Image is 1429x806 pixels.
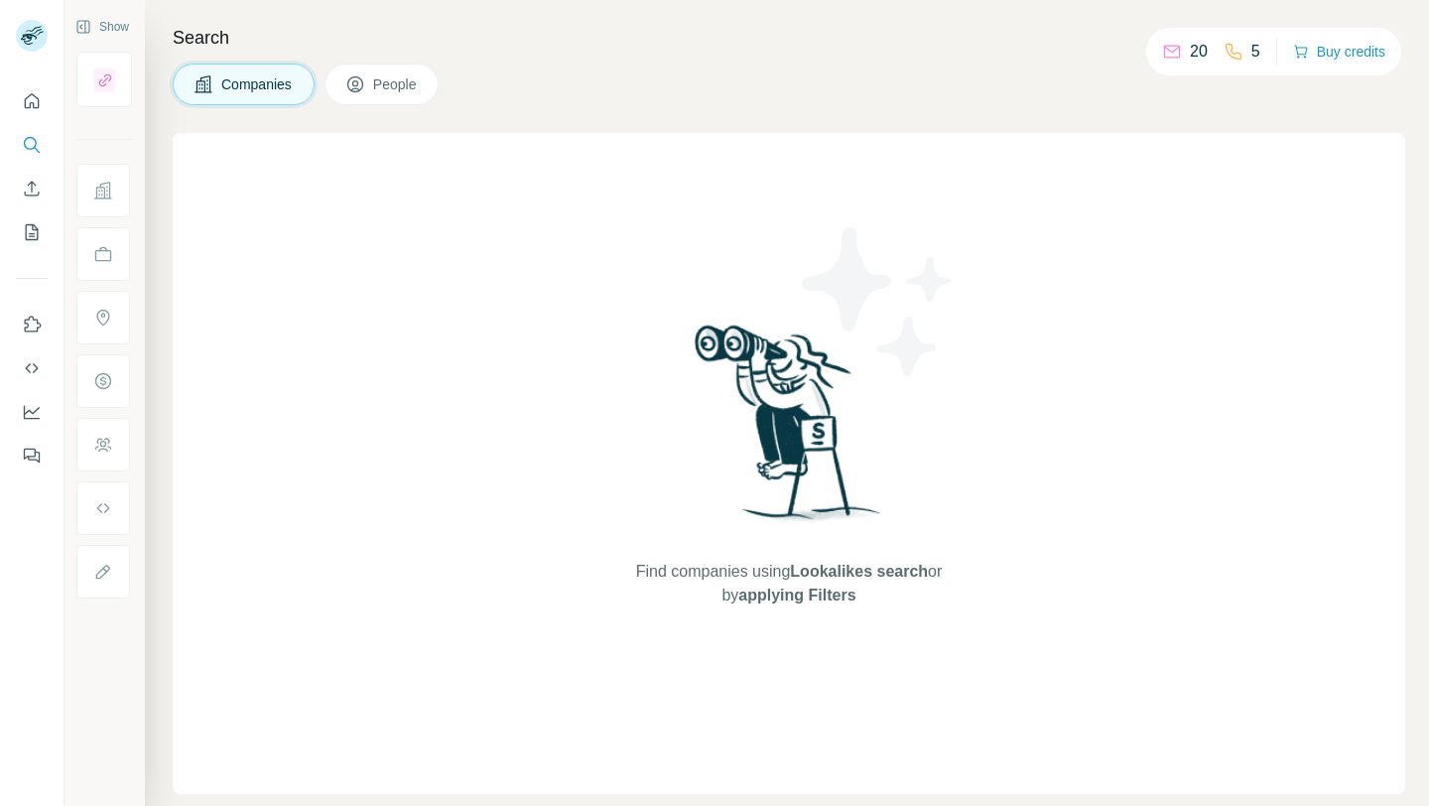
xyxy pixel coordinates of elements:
button: Feedback [16,438,48,473]
span: Companies [221,74,294,94]
span: Find companies using or by [630,560,948,607]
img: Surfe Illustration - Woman searching with binoculars [686,320,892,541]
p: 20 [1190,40,1208,64]
button: Quick start [16,83,48,119]
button: Use Surfe API [16,350,48,386]
button: Enrich CSV [16,171,48,206]
p: 5 [1251,40,1260,64]
button: Dashboard [16,394,48,430]
button: Show [62,12,143,42]
button: Search [16,127,48,163]
button: Buy credits [1293,38,1385,66]
span: applying Filters [738,587,855,604]
button: My lists [16,214,48,250]
span: People [373,74,419,94]
button: Use Surfe on LinkedIn [16,307,48,342]
img: Surfe Illustration - Stars [789,212,968,391]
h4: Search [173,24,1405,52]
span: Lookalikes search [790,563,928,580]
